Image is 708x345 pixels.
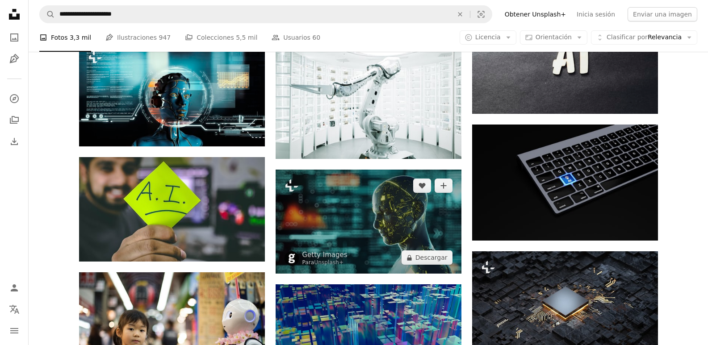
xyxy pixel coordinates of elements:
[276,170,461,274] img: Cyborg con luces de circuito e información de datos en segundo plano. Concepto de innovación en i...
[5,50,23,68] a: Ilustraciones
[475,33,501,41] span: Licencia
[520,30,587,45] button: Orientación
[39,5,492,23] form: Encuentra imágenes en todo el sitio
[79,330,265,338] a: Foto de la niña que pone la mano izquierda en un robot digital blanco
[472,125,658,241] img: un teclado negro con un botón azul
[591,30,697,45] button: Clasificar porRelevancia
[607,33,682,42] span: Relevancia
[402,250,452,265] button: Descargar
[5,111,23,129] a: Colecciones
[276,217,461,225] a: Cyborg con luces de circuito e información de datos en segundo plano. Concepto de innovación en i...
[79,41,265,146] img: Robot futurista frente a pantallas con información de datos. Concepto de inteligencia artificial ...
[472,48,658,56] a: La palabra AI escrita en letras blancas sobre una superficie negra
[314,259,344,266] a: Unsplash+
[607,33,648,41] span: Clasificar por
[5,90,23,108] a: Explorar
[472,299,658,307] a: Concepto de CPU de procesadores centrales de computadoras. Renderizado 3D, imagen conceptual.
[450,6,470,23] button: Borrar
[105,23,171,52] a: Ilustraciones 947
[5,300,23,318] button: Idioma
[499,7,571,21] a: Obtener Unsplash+
[302,259,348,266] div: Para
[312,33,320,42] span: 60
[435,179,452,193] button: Añade a la colección
[460,30,516,45] button: Licencia
[40,6,55,23] button: Buscar en Unsplash
[5,279,23,297] a: Iniciar sesión / Registrarse
[159,33,171,42] span: 947
[628,7,697,21] button: Enviar una imagen
[472,178,658,186] a: un teclado negro con un botón azul
[185,23,257,52] a: Colecciones 5,5 mil
[276,36,461,158] img: Una sala con muchas máquinas
[571,7,620,21] a: Inicia sesión
[79,157,265,262] img: Persona sosteniendo el Papel Verde
[413,179,431,193] button: Me gusta
[285,251,299,266] img: Ve al perfil de Getty Images
[302,250,348,259] a: Getty Images
[272,23,320,52] a: Usuarios 60
[276,93,461,101] a: Una sala con muchas máquinas
[79,89,265,97] a: Robot futurista frente a pantallas con información de datos. Concepto de inteligencia artificial ...
[236,33,257,42] span: 5,5 mil
[5,322,23,340] button: Menú
[536,33,572,41] span: Orientación
[470,6,492,23] button: Búsqueda visual
[5,5,23,25] a: Inicio — Unsplash
[5,29,23,46] a: Fotos
[79,205,265,213] a: Persona sosteniendo el Papel Verde
[5,133,23,150] a: Historial de descargas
